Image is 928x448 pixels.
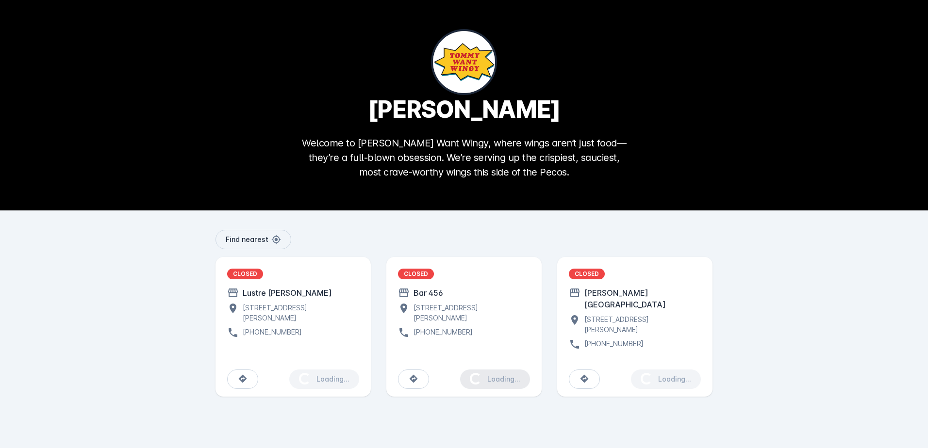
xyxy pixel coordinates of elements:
div: [STREET_ADDRESS][PERSON_NAME] [580,314,701,335]
span: Find nearest [226,236,268,243]
div: [PERSON_NAME][GEOGRAPHIC_DATA] [580,287,701,310]
div: [STREET_ADDRESS][PERSON_NAME] [410,303,530,323]
div: [PHONE_NUMBER] [580,338,644,350]
div: Lustre [PERSON_NAME] [239,287,332,299]
div: Bar 456 [410,287,443,299]
div: CLOSED [227,269,263,279]
div: [STREET_ADDRESS][PERSON_NAME] [239,303,359,323]
div: CLOSED [569,269,605,279]
div: [PHONE_NUMBER] [410,327,473,338]
div: [PHONE_NUMBER] [239,327,302,338]
div: CLOSED [398,269,434,279]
